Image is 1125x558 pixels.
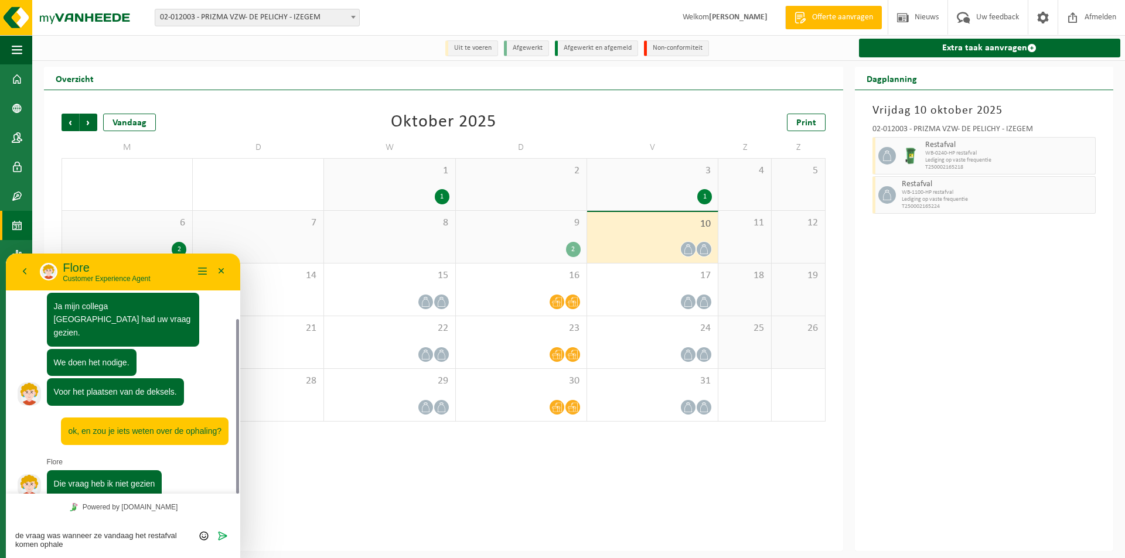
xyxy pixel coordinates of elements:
[724,322,765,335] span: 25
[778,165,819,177] span: 5
[189,276,206,288] button: Emoji invoeren
[80,114,97,131] span: Volgende
[199,322,318,335] span: 21
[778,217,819,230] span: 12
[504,40,549,56] li: Afgewerkt
[462,217,581,230] span: 9
[925,157,1092,164] span: Lediging op vaste frequentie
[925,141,1092,150] span: Restafval
[44,67,105,90] h2: Overzicht
[330,322,449,335] span: 22
[566,242,581,257] div: 2
[859,39,1120,57] a: Extra taak aanvragen
[872,102,1096,119] h3: Vrijdag 10 oktober 2025
[809,12,876,23] span: Offerte aanvragen
[697,189,712,204] div: 1
[462,269,581,282] span: 16
[155,9,359,26] span: 02-012003 - PRIZMA VZW- DE PELICHY - IZEGEM
[724,217,765,230] span: 11
[902,196,1092,203] span: Lediging op vaste frequentie
[593,269,712,282] span: 17
[925,164,1092,171] span: T250002165218
[456,137,587,158] td: D
[778,269,819,282] span: 19
[724,269,765,282] span: 18
[902,180,1092,189] span: Restafval
[462,375,581,388] span: 30
[855,67,929,90] h2: Dagplanning
[435,189,449,204] div: 1
[62,114,79,131] span: Vorige
[778,322,819,335] span: 26
[902,203,1092,210] span: T250002165224
[709,13,768,22] strong: [PERSON_NAME]
[796,118,816,128] span: Print
[902,147,919,165] img: WB-0240-HPE-GN-01
[330,165,449,177] span: 1
[902,189,1092,196] span: WB-1100-HP restafval
[445,40,498,56] li: Uit te voeren
[462,165,581,177] span: 2
[462,322,581,335] span: 23
[593,218,712,231] span: 10
[103,114,156,131] div: Vandaag
[6,254,240,558] iframe: chat widget
[391,114,496,131] div: Oktober 2025
[872,125,1096,137] div: 02-012003 - PRIZMA VZW- DE PELICHY - IZEGEM
[724,165,765,177] span: 4
[593,165,712,177] span: 3
[644,40,709,56] li: Non-conformiteit
[199,375,318,388] span: 28
[587,137,718,158] td: V
[555,40,638,56] li: Afgewerkt en afgemeld
[330,217,449,230] span: 8
[324,137,455,158] td: W
[68,217,186,230] span: 6
[787,114,826,131] a: Print
[62,137,193,158] td: M
[172,242,186,257] div: 2
[785,6,882,29] a: Offerte aanvragen
[330,269,449,282] span: 15
[925,150,1092,157] span: WB-0240-HP restafval
[193,137,324,158] td: D
[199,269,318,282] span: 14
[208,276,225,288] button: Verzenden
[189,276,206,288] div: Group of buttons
[199,217,318,230] span: 7
[772,137,825,158] td: Z
[593,322,712,335] span: 24
[718,137,772,158] td: Z
[330,375,449,388] span: 29
[593,375,712,388] span: 31
[155,9,360,26] span: 02-012003 - PRIZMA VZW- DE PELICHY - IZEGEM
